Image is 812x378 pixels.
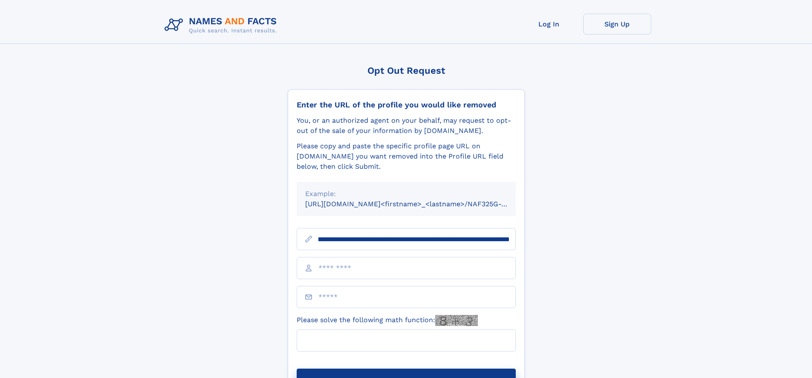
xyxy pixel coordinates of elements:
[583,14,651,35] a: Sign Up
[305,200,532,208] small: [URL][DOMAIN_NAME]<firstname>_<lastname>/NAF325G-xxxxxxxx
[297,100,516,110] div: Enter the URL of the profile you would like removed
[297,115,516,136] div: You, or an authorized agent on your behalf, may request to opt-out of the sale of your informatio...
[297,141,516,172] div: Please copy and paste the specific profile page URL on [DOMAIN_NAME] you want removed into the Pr...
[288,65,525,76] div: Opt Out Request
[161,14,284,37] img: Logo Names and Facts
[297,315,478,326] label: Please solve the following math function:
[515,14,583,35] a: Log In
[305,189,507,199] div: Example:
